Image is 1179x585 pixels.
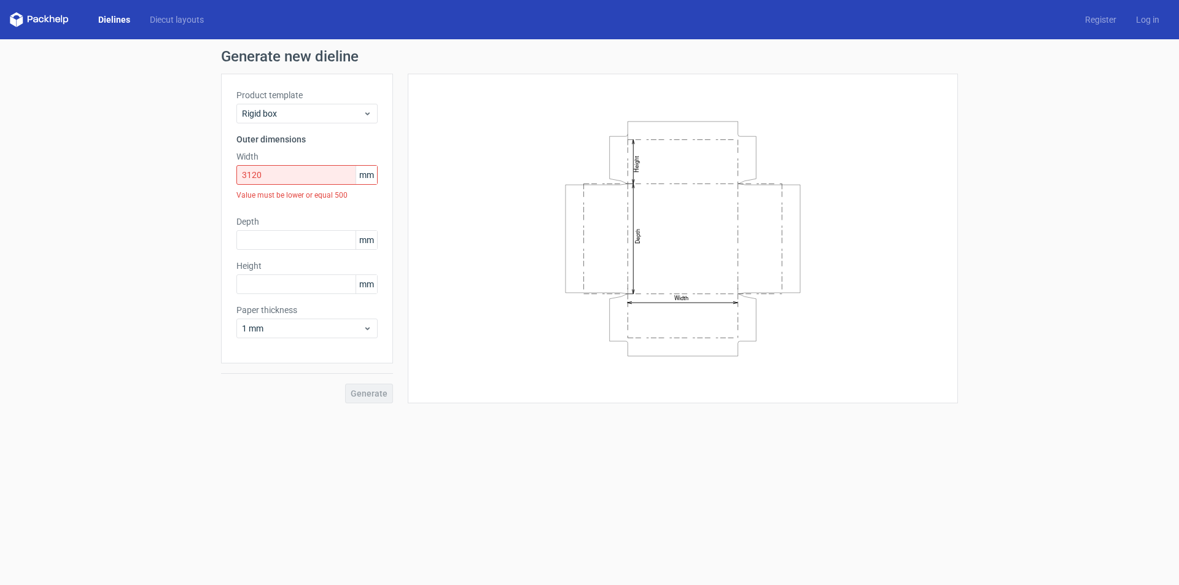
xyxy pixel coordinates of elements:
label: Paper thickness [236,304,378,316]
text: Height [633,155,640,172]
span: mm [356,231,377,249]
span: Rigid box [242,107,363,120]
a: Diecut layouts [140,14,214,26]
label: Depth [236,215,378,228]
span: 1 mm [242,322,363,335]
text: Depth [634,228,641,243]
span: mm [356,275,377,293]
label: Height [236,260,378,272]
div: Value must be lower or equal 500 [236,185,378,206]
h1: Generate new dieline [221,49,958,64]
a: Log in [1126,14,1169,26]
span: mm [356,166,377,184]
h3: Outer dimensions [236,133,378,145]
text: Width [674,295,688,301]
a: Dielines [88,14,140,26]
label: Width [236,150,378,163]
a: Register [1075,14,1126,26]
label: Product template [236,89,378,101]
